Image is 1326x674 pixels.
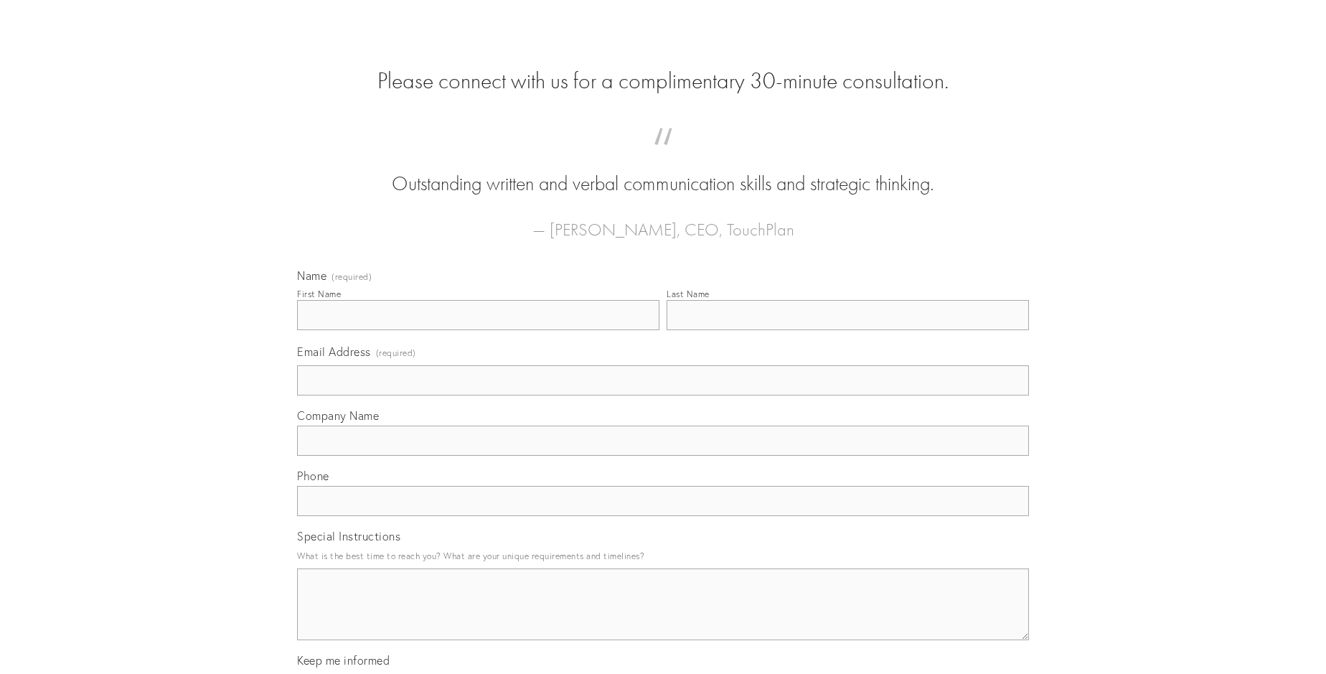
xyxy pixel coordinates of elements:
div: Last Name [667,289,710,299]
span: Keep me informed [297,653,390,668]
figcaption: — [PERSON_NAME], CEO, TouchPlan [320,198,1006,244]
span: (required) [376,343,416,362]
span: Company Name [297,408,379,423]
span: “ [320,142,1006,170]
span: (required) [331,273,372,281]
span: Phone [297,469,329,483]
p: What is the best time to reach you? What are your unique requirements and timelines? [297,546,1029,566]
span: Email Address [297,345,371,359]
div: First Name [297,289,341,299]
h2: Please connect with us for a complimentary 30-minute consultation. [297,67,1029,95]
span: Name [297,268,326,283]
span: Special Instructions [297,529,400,543]
blockquote: Outstanding written and verbal communication skills and strategic thinking. [320,142,1006,198]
